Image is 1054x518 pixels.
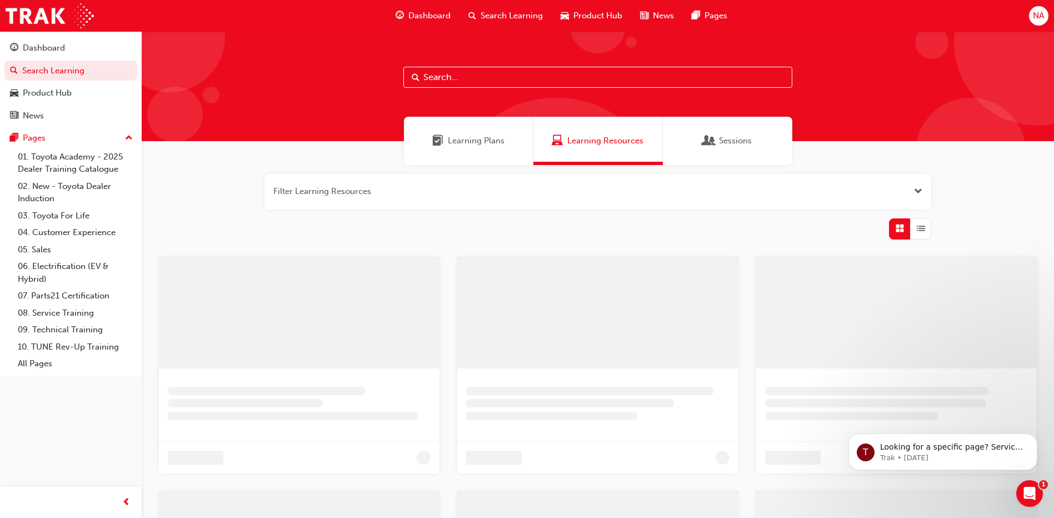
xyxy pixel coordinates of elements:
[4,128,137,148] button: Pages
[1029,6,1048,26] button: NA
[1039,480,1048,489] span: 1
[6,3,94,28] img: Trak
[13,224,137,241] a: 04. Customer Experience
[403,67,792,88] input: Search...
[13,258,137,287] a: 06. Electrification (EV & Hybrid)
[412,71,419,84] span: Search
[13,178,137,207] a: 02. New - Toyota Dealer Induction
[432,135,443,147] span: Learning Plans
[1033,9,1044,22] span: NA
[4,38,137,58] a: Dashboard
[567,135,643,147] span: Learning Resources
[914,185,922,198] button: Open the filter
[10,88,18,98] span: car-icon
[533,117,663,165] a: Learning ResourcesLearning Resources
[13,305,137,322] a: 08. Service Training
[408,9,451,22] span: Dashboard
[448,135,504,147] span: Learning Plans
[917,222,925,235] span: List
[640,9,648,23] span: news-icon
[10,66,18,76] span: search-icon
[653,9,674,22] span: News
[387,4,459,27] a: guage-iconDashboard
[13,338,137,356] a: 10. TUNE Rev-Up Training
[4,83,137,103] a: Product Hub
[896,222,904,235] span: Grid
[10,111,18,121] span: news-icon
[4,36,137,128] button: DashboardSearch LearningProduct HubNews
[13,355,137,372] a: All Pages
[10,43,18,53] span: guage-icon
[13,321,137,338] a: 09. Technical Training
[552,4,631,27] a: car-iconProduct Hub
[561,9,569,23] span: car-icon
[122,496,131,510] span: prev-icon
[10,133,18,143] span: pages-icon
[23,109,44,122] div: News
[719,135,752,147] span: Sessions
[703,135,715,147] span: Sessions
[832,410,1054,488] iframe: Intercom notifications message
[23,132,46,145] div: Pages
[4,106,137,126] a: News
[396,9,404,23] span: guage-icon
[468,9,476,23] span: search-icon
[13,207,137,225] a: 03. Toyota For Life
[13,241,137,258] a: 05. Sales
[705,9,727,22] span: Pages
[1016,480,1043,507] iframe: Intercom live chat
[459,4,552,27] a: search-iconSearch Learning
[631,4,683,27] a: news-iconNews
[4,61,137,81] a: Search Learning
[683,4,736,27] a: pages-iconPages
[552,135,563,147] span: Learning Resources
[573,9,622,22] span: Product Hub
[13,287,137,305] a: 07. Parts21 Certification
[663,117,792,165] a: SessionsSessions
[23,87,72,99] div: Product Hub
[692,9,700,23] span: pages-icon
[481,9,543,22] span: Search Learning
[404,117,533,165] a: Learning PlansLearning Plans
[125,131,133,146] span: up-icon
[23,42,65,54] div: Dashboard
[13,148,137,178] a: 01. Toyota Academy - 2025 Dealer Training Catalogue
